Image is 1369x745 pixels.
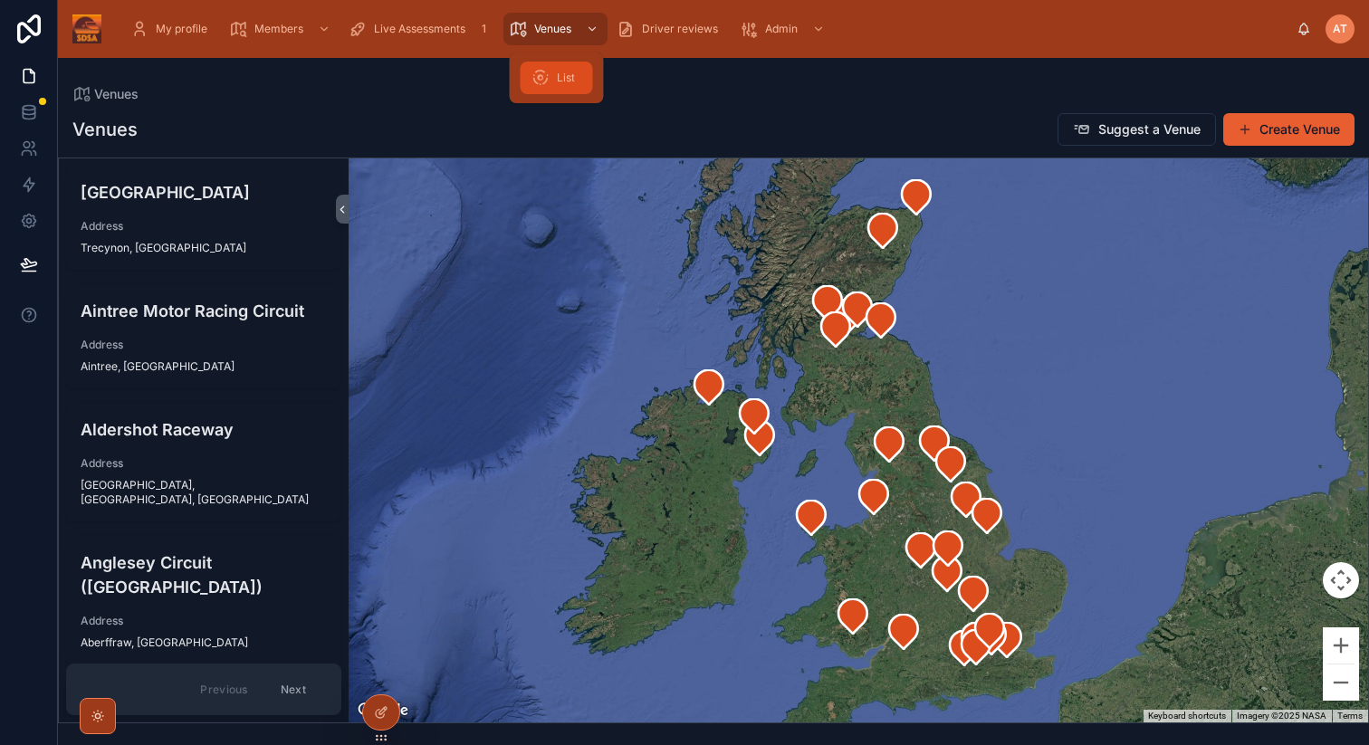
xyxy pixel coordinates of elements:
[254,22,303,36] span: Members
[1323,627,1359,664] button: Zoom in
[66,403,341,521] a: Aldershot RacewayAddress[GEOGRAPHIC_DATA], [GEOGRAPHIC_DATA], [GEOGRAPHIC_DATA]
[81,614,327,628] span: Address
[503,13,608,45] a: Venues
[1223,113,1355,146] button: Create Venue
[374,22,465,36] span: Live Assessments
[1337,711,1363,721] a: Terms (opens in new tab)
[1058,113,1216,146] button: Suggest a Venue
[1148,710,1226,722] button: Keyboard shortcuts
[81,180,327,205] h4: [GEOGRAPHIC_DATA]
[81,241,327,255] span: Trecynon, [GEOGRAPHIC_DATA]
[81,478,327,507] span: [GEOGRAPHIC_DATA], [GEOGRAPHIC_DATA], [GEOGRAPHIC_DATA]
[81,456,327,471] span: Address
[224,13,340,45] a: Members
[268,675,319,703] button: Next
[81,359,327,374] span: Aintree, [GEOGRAPHIC_DATA]
[81,417,327,442] h4: Aldershot Raceway
[81,299,327,323] h4: Aintree Motor Racing Circuit
[94,85,139,103] span: Venues
[81,550,327,599] h4: Anglesey Circuit ([GEOGRAPHIC_DATA])
[81,635,327,650] span: Aberffraw, [GEOGRAPHIC_DATA]
[81,338,327,352] span: Address
[521,62,593,94] a: List
[353,699,413,722] a: Open this area in Google Maps (opens a new window)
[1098,120,1201,138] span: Suggest a Venue
[66,166,341,270] a: [GEOGRAPHIC_DATA]AddressTrecynon, [GEOGRAPHIC_DATA]
[116,9,1297,49] div: scrollable content
[81,219,327,234] span: Address
[353,699,413,722] img: Google
[156,22,207,36] span: My profile
[642,22,718,36] span: Driver reviews
[343,13,500,45] a: Live Assessments1
[66,284,341,388] a: Aintree Motor Racing CircuitAddressAintree, [GEOGRAPHIC_DATA]
[534,22,571,36] span: Venues
[72,14,101,43] img: App logo
[72,117,138,142] h1: Venues
[72,85,139,103] a: Venues
[611,13,731,45] a: Driver reviews
[1323,664,1359,701] button: Zoom out
[557,71,575,85] span: List
[1333,22,1347,36] span: AT
[66,536,341,664] a: Anglesey Circuit ([GEOGRAPHIC_DATA])AddressAberffraw, [GEOGRAPHIC_DATA]
[1323,562,1359,598] button: Map camera controls
[765,22,798,36] span: Admin
[734,13,834,45] a: Admin
[473,18,494,40] div: 1
[1237,711,1326,721] span: Imagery ©2025 NASA
[125,13,220,45] a: My profile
